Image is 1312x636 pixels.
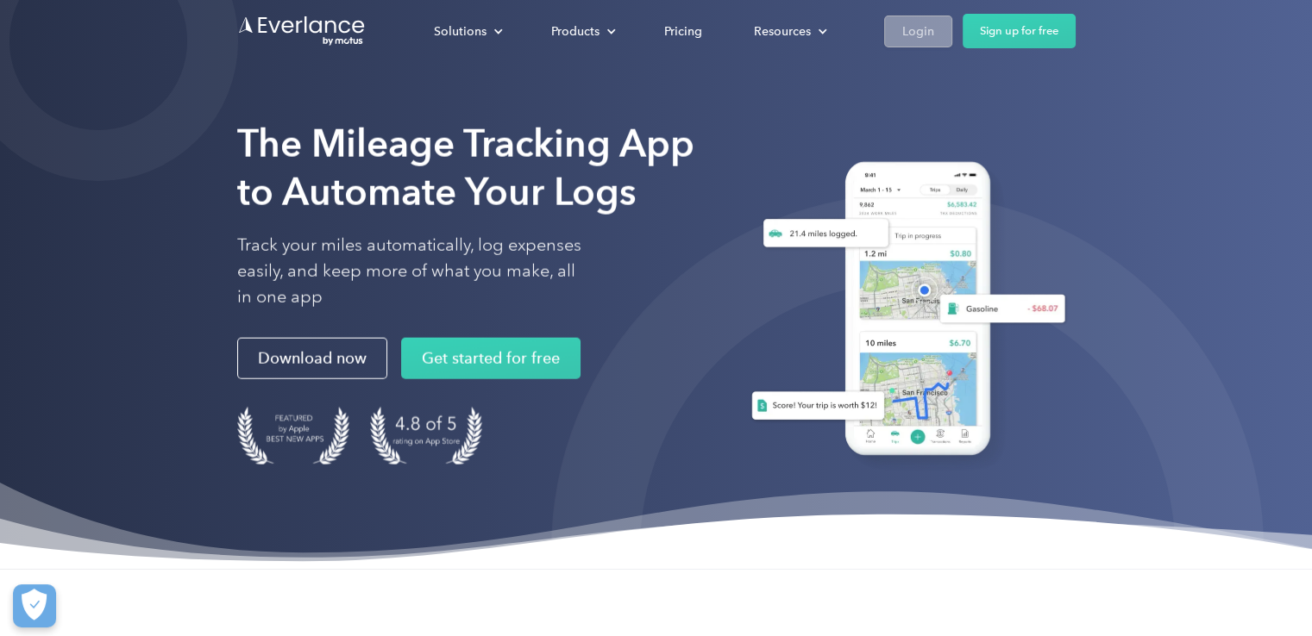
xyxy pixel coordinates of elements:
[13,584,56,627] button: Cookies Settings
[417,16,517,47] div: Solutions
[370,407,482,465] img: 4.9 out of 5 stars on the app store
[664,21,702,42] div: Pricing
[963,14,1076,48] a: Sign up for free
[401,338,581,379] a: Get started for free
[754,21,811,42] div: Resources
[237,121,694,215] strong: The Mileage Tracking App to Automate Your Logs
[647,16,719,47] a: Pricing
[237,233,582,310] p: Track your miles automatically, log expenses easily, and keep more of what you make, all in one app
[237,407,349,465] img: Badge for Featured by Apple Best New Apps
[884,16,952,47] a: Login
[737,16,841,47] div: Resources
[237,15,367,47] a: Go to homepage
[731,148,1076,475] img: Everlance, mileage tracker app, expense tracking app
[237,338,387,379] a: Download now
[534,16,630,47] div: Products
[902,21,934,42] div: Login
[551,21,600,42] div: Products
[434,21,487,42] div: Solutions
